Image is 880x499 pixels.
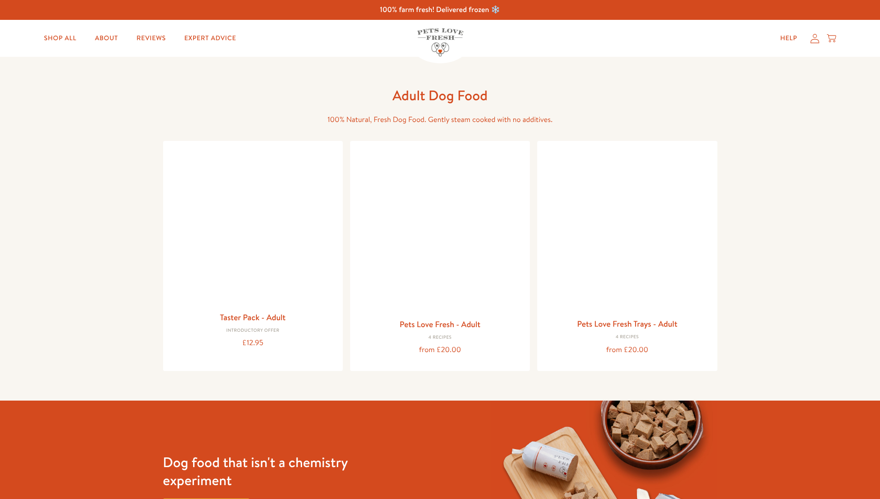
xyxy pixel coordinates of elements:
[773,29,805,48] a: Help
[170,328,335,334] div: Introductory Offer
[292,86,588,104] h1: Adult Dog Food
[36,29,84,48] a: Shop All
[163,453,390,489] h3: Dog food that isn't a chemistry experiment
[177,29,243,48] a: Expert Advice
[400,318,480,330] a: Pets Love Fresh - Adult
[358,344,522,356] div: from £20.00
[545,344,710,356] div: from £20.00
[220,311,285,323] a: Taster Pack - Adult
[417,28,463,56] img: Pets Love Fresh
[577,318,677,329] a: Pets Love Fresh Trays - Adult
[358,335,522,341] div: 4 Recipes
[545,148,710,313] img: Pets Love Fresh Trays - Adult
[170,337,335,349] div: £12.95
[87,29,125,48] a: About
[358,148,522,313] img: Pets Love Fresh - Adult
[328,115,552,125] span: 100% Natural, Fresh Dog Food. Gently steam cooked with no additives.
[170,148,335,307] img: Taster Pack - Adult
[545,335,710,340] div: 4 Recipes
[129,29,173,48] a: Reviews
